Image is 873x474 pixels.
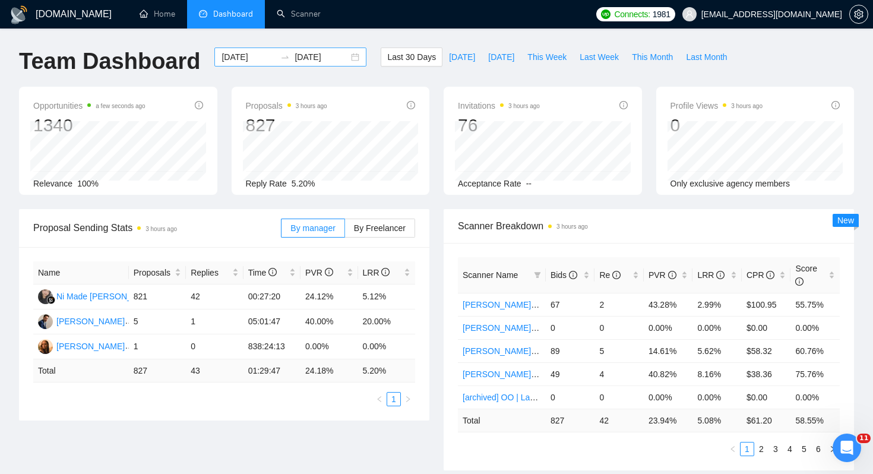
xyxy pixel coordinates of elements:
[129,309,186,334] td: 5
[812,443,825,456] a: 6
[363,268,390,277] span: LRR
[670,114,763,137] div: 0
[290,223,335,233] span: By manager
[33,99,145,113] span: Opportunities
[280,52,290,62] span: swap-right
[150,19,173,43] img: Profile image for Iryna
[159,365,238,412] button: Help
[649,270,676,280] span: PVR
[850,10,868,19] span: setting
[729,445,736,453] span: left
[769,443,782,456] a: 3
[790,409,840,432] td: 58.55 %
[172,19,196,43] img: Profile image for Oleksandr
[56,290,158,303] div: Ni Made [PERSON_NAME]
[463,369,572,379] a: [PERSON_NAME] | SEO | AA
[463,270,518,280] span: Scanner Name
[24,304,199,329] div: 🔠 GigRadar Search Syntax: Query Operators for Optimized Job Searches
[301,285,358,309] td: 24.12%
[831,101,840,109] span: info-circle
[829,445,836,453] span: right
[24,361,199,373] div: Sardor AI Prompt Library
[38,291,158,301] a: NMNi Made [PERSON_NAME]
[129,261,186,285] th: Proposals
[38,314,53,329] img: AM
[811,442,825,456] li: 6
[463,346,657,356] a: [PERSON_NAME] | Laravel | DA Tue-Thur-Weekend
[644,385,693,409] td: 0.00%
[783,442,797,456] li: 4
[56,315,125,328] div: [PERSON_NAME]
[134,266,172,279] span: Proposals
[594,409,644,432] td: 42
[195,101,203,109] span: info-circle
[129,334,186,359] td: 1
[546,385,595,409] td: 0
[546,339,595,362] td: 89
[243,334,301,359] td: 838:24:13
[798,443,811,456] a: 5
[401,392,415,406] li: Next Page
[556,223,588,230] time: 3 hours ago
[38,316,125,326] a: AM[PERSON_NAME]
[186,334,243,359] td: 0
[546,293,595,316] td: 67
[56,340,125,353] div: [PERSON_NAME]
[612,271,621,279] span: info-circle
[246,114,327,137] div: 827
[33,179,72,188] span: Relevance
[222,50,276,64] input: Start date
[24,23,43,42] img: logo
[527,50,567,64] span: This Week
[33,114,145,137] div: 1340
[47,296,55,304] img: gigradar-bm.png
[614,8,650,21] span: Connects:
[747,270,774,280] span: CPR
[24,242,96,255] span: Search for help
[833,434,861,462] iframe: Intercom live chat
[458,409,546,432] td: Total
[644,409,693,432] td: 23.94 %
[594,339,644,362] td: 5
[573,48,625,67] button: Last Week
[458,219,840,233] span: Scanner Breakdown
[354,223,406,233] span: By Freelancer
[387,50,436,64] span: Last 30 Days
[186,285,243,309] td: 42
[619,101,628,109] span: info-circle
[742,339,791,362] td: $58.32
[38,289,53,304] img: NM
[825,442,840,456] li: Next Page
[186,261,243,285] th: Replies
[17,356,220,378] div: Sardor AI Prompt Library
[790,362,840,385] td: 75.76%
[790,339,840,362] td: 60.76%
[442,48,482,67] button: [DATE]
[797,442,811,456] li: 5
[742,316,791,339] td: $0.00
[129,285,186,309] td: 821
[296,103,327,109] time: 3 hours ago
[580,50,619,64] span: Last Week
[325,268,333,276] span: info-circle
[742,362,791,385] td: $38.36
[301,359,358,383] td: 24.18 %
[24,145,214,165] p: How can we help?
[376,396,383,403] span: left
[243,309,301,334] td: 05:01:47
[243,285,301,309] td: 00:27:20
[404,396,412,403] span: right
[458,99,540,113] span: Invitations
[768,442,783,456] li: 3
[795,277,804,286] span: info-circle
[670,99,763,113] span: Profile Views
[17,265,220,299] div: ✅ How To: Connect your agency to [DOMAIN_NAME]
[790,316,840,339] td: 0.00%
[594,385,644,409] td: 0
[726,442,740,456] li: Previous Page
[692,316,742,339] td: 0.00%
[24,203,198,215] div: We typically reply in under a minute
[305,268,333,277] span: PVR
[837,216,854,225] span: New
[295,50,349,64] input: End date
